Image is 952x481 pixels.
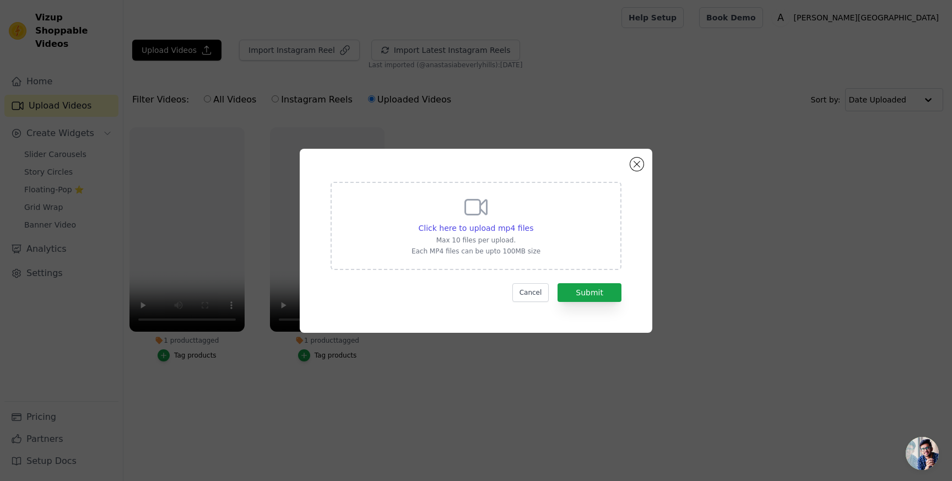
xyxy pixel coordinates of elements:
p: Each MP4 files can be upto 100MB size [412,247,540,256]
p: Max 10 files per upload. [412,236,540,245]
span: Click here to upload mp4 files [419,224,534,233]
button: Cancel [512,283,549,302]
a: Open chat [906,437,939,470]
button: Close modal [630,158,643,171]
button: Submit [558,283,621,302]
